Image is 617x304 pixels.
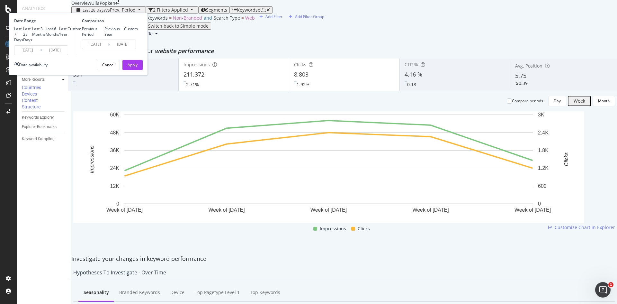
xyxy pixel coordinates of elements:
[548,224,615,231] a: Customize Chart in Explorer
[538,130,549,135] text: 2.4K
[82,18,138,23] div: Comparison
[22,76,45,83] div: More Reports
[358,225,370,233] span: Clicks
[22,84,41,91] div: Countries
[32,26,46,37] div: Last 3 Months
[22,12,66,19] div: RealKeywords
[241,15,244,21] span: =
[14,26,23,42] div: Last 7 Days
[110,112,120,117] text: 60K
[22,124,67,130] a: Explorer Bookmarks
[514,207,551,212] text: Week of [DATE]
[14,18,75,23] div: Date Range
[512,98,543,104] div: Compare periods
[538,165,549,171] text: 1.2K
[564,152,569,166] text: Clicks
[22,136,67,143] a: Keyword Sampling
[83,7,105,13] span: Last 28 Days
[22,136,55,143] div: Keyword Sampling
[170,289,184,296] div: Device
[89,145,94,173] text: Impressions
[183,61,210,68] span: Impressions
[110,40,136,49] input: End Date
[214,15,240,21] span: Search Type
[110,148,120,153] text: 36K
[294,61,306,68] span: Clicks
[148,23,209,29] div: Switch back to Simple mode
[73,111,584,223] svg: A chart.
[519,80,528,87] div: 0.39
[237,7,262,13] div: Keywordset
[59,26,67,37] div: Last Year
[208,207,245,212] text: Week of [DATE]
[554,98,561,104] div: Day
[407,81,416,88] div: 0.18
[23,26,32,42] div: Last 28 Days
[22,97,67,104] a: Content
[138,30,160,37] button: [DATE]
[71,6,146,14] button: Last 28 DaysvsPrev. Period
[294,70,308,78] span: 8,803
[245,15,255,21] span: Web
[265,14,282,19] div: Add Filter
[147,15,168,21] span: Keywords
[73,81,76,83] img: Equal
[538,148,549,153] text: 1.8K
[22,91,37,97] div: Devices
[155,47,214,55] span: website performance
[73,70,83,78] span: 531
[22,97,38,104] div: Content
[76,81,77,88] div: -
[206,7,227,13] span: Segments
[568,96,591,106] button: Week
[116,201,119,207] text: 0
[515,63,542,69] span: Avg. Position
[405,70,422,78] span: 4.16 %
[574,98,585,104] div: Week
[405,81,407,83] img: Equal
[104,26,124,37] div: Previous Year
[548,96,566,106] button: Day
[110,165,120,171] text: 24K
[19,62,48,68] div: Data availability
[97,60,120,70] button: Cancel
[73,269,166,276] div: Hypotheses to Investigate - Over Time
[42,46,68,55] input: End Date
[598,98,610,104] div: Month
[82,40,108,49] input: Start Date
[124,26,138,32] div: Custom
[195,289,240,296] div: Top pagetype Level 1
[146,23,211,30] button: Switch back to Simple mode
[608,282,613,287] span: 1
[82,26,104,37] div: Previous Period
[310,207,347,212] text: Week of [DATE]
[412,207,449,212] text: Week of [DATE]
[153,7,188,13] div: 2 Filters Applied
[14,46,40,55] input: Start Date
[22,84,67,91] a: Countries
[106,207,143,212] text: Week of [DATE]
[22,76,60,83] a: More Reports
[110,183,120,189] text: 12K
[250,289,280,296] div: Top Keywords
[255,14,284,20] button: Add Filter
[320,225,346,233] span: Impressions
[105,7,136,13] span: vs Prev. Period
[22,104,40,110] div: Structure
[294,81,297,83] img: Equal
[405,61,418,68] span: CTR %
[204,15,212,21] span: and
[183,81,186,83] img: Equal
[183,70,204,78] span: 211,372
[122,60,143,70] button: Apply
[186,81,199,88] div: 2.71%
[71,47,617,55] div: Detect big movements in your
[538,183,547,189] text: 600
[22,114,54,121] div: Keywords Explorer
[169,15,172,21] span: =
